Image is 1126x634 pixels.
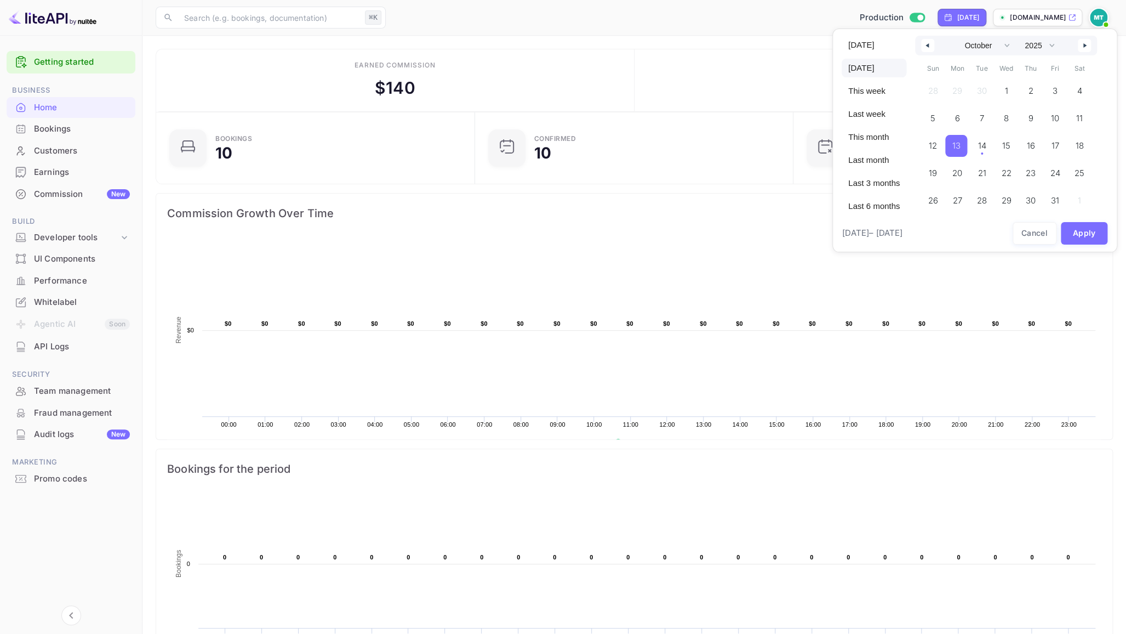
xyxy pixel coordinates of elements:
[1067,105,1092,127] button: 11
[842,227,902,240] span: [DATE] – [DATE]
[1026,136,1034,156] span: 16
[1018,60,1043,77] span: Thu
[1001,163,1011,183] span: 22
[921,60,945,77] span: Sun
[1004,81,1008,101] span: 1
[994,105,1019,127] button: 8
[1028,109,1033,128] span: 9
[977,191,987,211] span: 28
[1018,132,1043,154] button: 16
[842,174,906,193] button: Last 3 months
[1018,77,1043,99] button: 2
[1043,60,1067,77] span: Fri
[842,197,906,216] button: Last 6 months
[921,160,945,182] button: 19
[928,191,938,211] span: 26
[842,82,906,100] button: This week
[930,109,935,128] span: 5
[969,105,994,127] button: 7
[980,109,984,128] span: 7
[945,132,970,154] button: 13
[1043,187,1067,209] button: 31
[969,187,994,209] button: 28
[1053,81,1058,101] span: 3
[1051,109,1059,128] span: 10
[842,59,906,77] button: [DATE]
[921,132,945,154] button: 12
[1013,222,1056,245] button: Cancel
[994,187,1019,209] button: 29
[969,60,994,77] span: Tue
[1043,105,1067,127] button: 10
[994,60,1019,77] span: Wed
[1076,109,1083,128] span: 11
[945,105,970,127] button: 6
[969,160,994,182] button: 21
[994,132,1019,154] button: 15
[1061,222,1108,245] button: Apply
[1018,160,1043,182] button: 23
[1043,132,1067,154] button: 17
[1028,81,1033,101] span: 2
[952,163,962,183] span: 20
[1067,160,1092,182] button: 25
[1075,136,1083,156] span: 18
[1043,160,1067,182] button: 24
[945,60,970,77] span: Mon
[952,136,960,156] span: 13
[994,77,1019,99] button: 1
[1004,109,1009,128] span: 8
[978,163,986,183] span: 21
[955,109,960,128] span: 6
[1077,81,1082,101] span: 4
[1018,105,1043,127] button: 9
[1051,136,1059,156] span: 17
[1026,191,1036,211] span: 30
[1018,187,1043,209] button: 30
[945,187,970,209] button: 27
[1050,163,1060,183] span: 24
[1074,163,1084,183] span: 25
[953,191,962,211] span: 27
[969,132,994,154] button: 14
[1026,163,1036,183] span: 23
[1001,191,1011,211] span: 29
[994,160,1019,182] button: 22
[1002,136,1010,156] span: 15
[842,128,906,146] button: This month
[929,163,937,183] span: 19
[1051,191,1059,211] span: 31
[978,136,986,156] span: 14
[1067,132,1092,154] button: 18
[1043,77,1067,99] button: 3
[945,160,970,182] button: 20
[842,151,906,169] button: Last month
[921,187,945,209] button: 26
[929,136,937,156] span: 12
[842,105,906,123] button: Last week
[1067,77,1092,99] button: 4
[1067,60,1092,77] span: Sat
[921,105,945,127] button: 5
[842,36,906,54] button: [DATE]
